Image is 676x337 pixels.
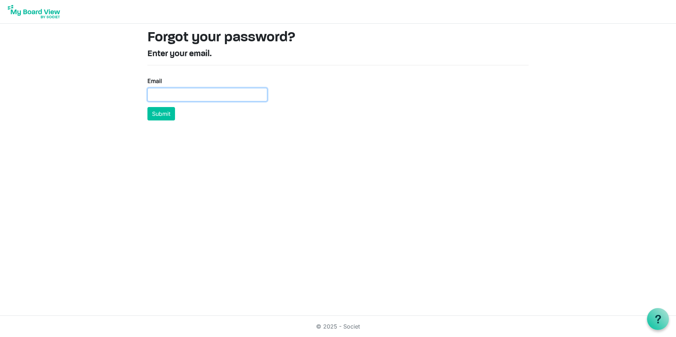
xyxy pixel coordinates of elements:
img: My Board View Logo [6,3,62,20]
h4: Enter your email. [147,49,529,59]
label: Email [147,77,162,85]
button: Submit [147,107,175,120]
h1: Forgot your password? [147,29,529,46]
a: © 2025 - Societ [316,323,360,330]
